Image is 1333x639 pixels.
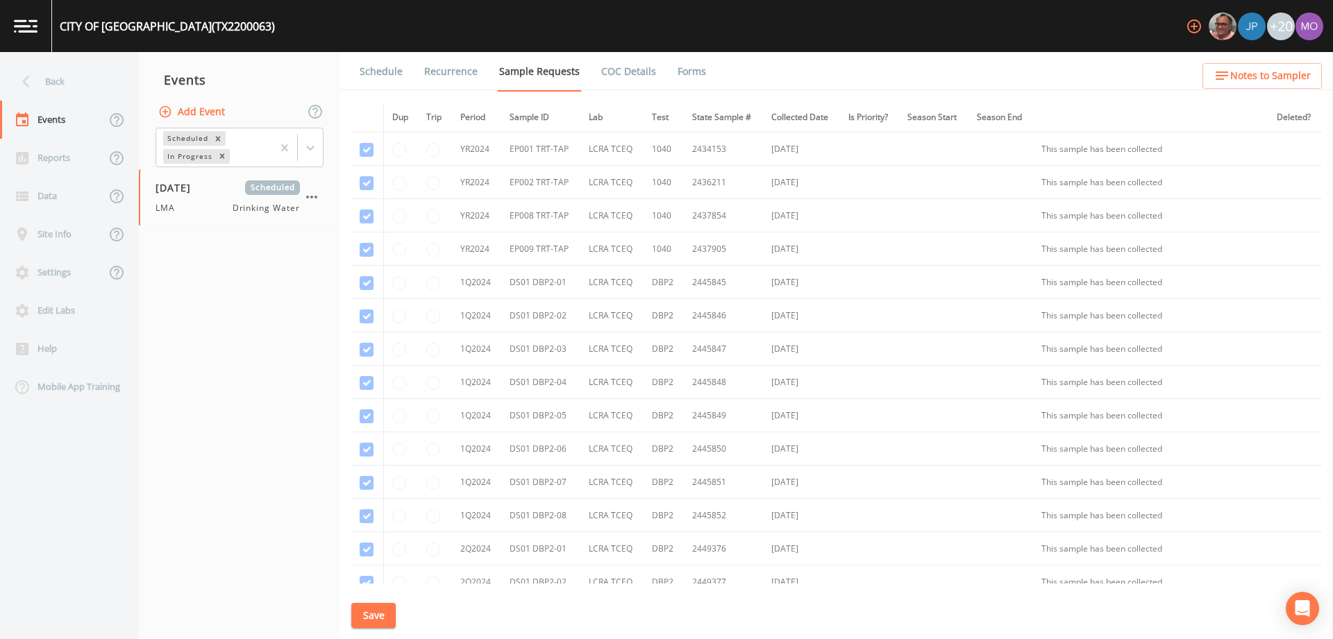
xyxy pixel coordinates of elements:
td: 1040 [644,133,684,166]
td: LCRA TCEQ [580,266,644,299]
div: CITY OF [GEOGRAPHIC_DATA] (TX2200063) [60,18,275,35]
td: 1040 [644,166,684,199]
div: Open Intercom Messenger [1286,592,1319,625]
td: EP001 TRT-TAP [501,133,580,166]
td: DBP2 [644,266,684,299]
td: [DATE] [763,432,840,466]
td: This sample has been collected [1033,399,1269,432]
td: LCRA TCEQ [580,466,644,499]
th: Deleted? [1268,103,1322,133]
td: [DATE] [763,366,840,399]
td: LCRA TCEQ [580,565,644,599]
th: State Sample # [684,103,763,133]
td: 2445852 [684,499,763,532]
td: This sample has been collected [1033,432,1269,466]
th: Sample ID [501,103,580,133]
th: Test [644,103,684,133]
td: DS01 DBP2-08 [501,499,580,532]
td: 1040 [644,232,684,266]
td: LCRA TCEQ [580,199,644,232]
td: 2445850 [684,432,763,466]
td: [DATE] [763,399,840,432]
td: 2445851 [684,466,763,499]
td: 2Q2024 [452,565,501,599]
img: 41241ef155101aa6d92a04480b0d0000 [1238,12,1266,40]
a: Forms [676,52,708,91]
th: Collected Date [763,103,840,133]
td: YR2024 [452,133,501,166]
td: [DATE] [763,499,840,532]
th: Dup [384,103,419,133]
td: 1Q2024 [452,466,501,499]
td: 2449377 [684,565,763,599]
td: This sample has been collected [1033,499,1269,532]
img: e2d790fa78825a4bb76dcb6ab311d44c [1209,12,1236,40]
td: DS01 DBP2-01 [501,266,580,299]
td: DBP2 [644,532,684,565]
td: 2437854 [684,199,763,232]
td: YR2024 [452,199,501,232]
td: 2445846 [684,299,763,332]
div: Remove Scheduled [210,131,226,146]
th: Trip [418,103,451,133]
td: DBP2 [644,299,684,332]
td: DS01 DBP2-05 [501,399,580,432]
a: COC Details [599,52,658,91]
td: LCRA TCEQ [580,499,644,532]
td: This sample has been collected [1033,532,1269,565]
img: logo [14,19,37,33]
img: 4e251478aba98ce068fb7eae8f78b90c [1296,12,1323,40]
td: DS01 DBP2-01 [501,532,580,565]
a: Sample Requests [497,52,582,92]
a: Schedule [358,52,405,91]
td: This sample has been collected [1033,565,1269,599]
td: DS01 DBP2-02 [501,299,580,332]
td: 2445847 [684,332,763,366]
td: This sample has been collected [1033,466,1269,499]
div: Joshua gere Paul [1237,12,1266,40]
td: LCRA TCEQ [580,432,644,466]
td: [DATE] [763,532,840,565]
button: Save [351,603,396,629]
td: DBP2 [644,432,684,466]
th: Is Priority? [840,103,899,133]
td: YR2024 [452,166,501,199]
td: 2Q2024 [452,532,501,565]
td: 2436211 [684,166,763,199]
td: LCRA TCEQ [580,399,644,432]
span: LMA [156,202,183,214]
td: This sample has been collected [1033,366,1269,399]
th: Period [452,103,501,133]
div: Remove In Progress [215,149,230,164]
td: EP008 TRT-TAP [501,199,580,232]
td: This sample has been collected [1033,266,1269,299]
td: DBP2 [644,399,684,432]
td: YR2024 [452,232,501,266]
td: [DATE] [763,199,840,232]
td: 2434153 [684,133,763,166]
div: In Progress [163,149,215,164]
td: 1Q2024 [452,399,501,432]
td: 1Q2024 [452,366,501,399]
td: [DATE] [763,299,840,332]
div: +20 [1267,12,1295,40]
td: LCRA TCEQ [580,366,644,399]
td: 2437905 [684,232,763,266]
td: 1Q2024 [452,432,501,466]
td: This sample has been collected [1033,166,1269,199]
td: 1Q2024 [452,499,501,532]
td: DS01 DBP2-02 [501,565,580,599]
td: [DATE] [763,332,840,366]
td: DBP2 [644,499,684,532]
td: This sample has been collected [1033,232,1269,266]
span: Drinking Water [233,202,300,214]
button: Notes to Sampler [1202,63,1322,89]
td: This sample has been collected [1033,133,1269,166]
td: 2445849 [684,399,763,432]
td: [DATE] [763,232,840,266]
td: DS01 DBP2-04 [501,366,580,399]
td: 2445848 [684,366,763,399]
td: 1040 [644,199,684,232]
td: [DATE] [763,133,840,166]
td: LCRA TCEQ [580,166,644,199]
